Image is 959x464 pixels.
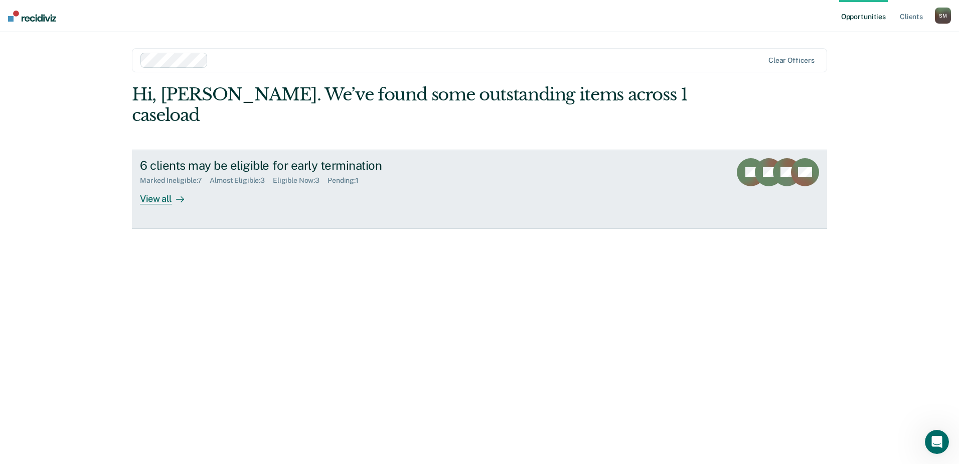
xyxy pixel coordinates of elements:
[273,176,328,185] div: Eligible Now : 3
[132,84,688,126] div: Hi, [PERSON_NAME]. We’ve found some outstanding items across 1 caseload
[328,176,367,185] div: Pending : 1
[210,176,273,185] div: Almost Eligible : 3
[935,8,951,24] div: S M
[8,11,56,22] img: Recidiviz
[140,158,492,173] div: 6 clients may be eligible for early termination
[768,56,815,65] div: Clear officers
[925,430,949,454] iframe: Intercom live chat
[140,185,196,204] div: View all
[132,150,827,229] a: 6 clients may be eligible for early terminationMarked Ineligible:7Almost Eligible:3Eligible Now:3...
[140,176,210,185] div: Marked Ineligible : 7
[935,8,951,24] button: SM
